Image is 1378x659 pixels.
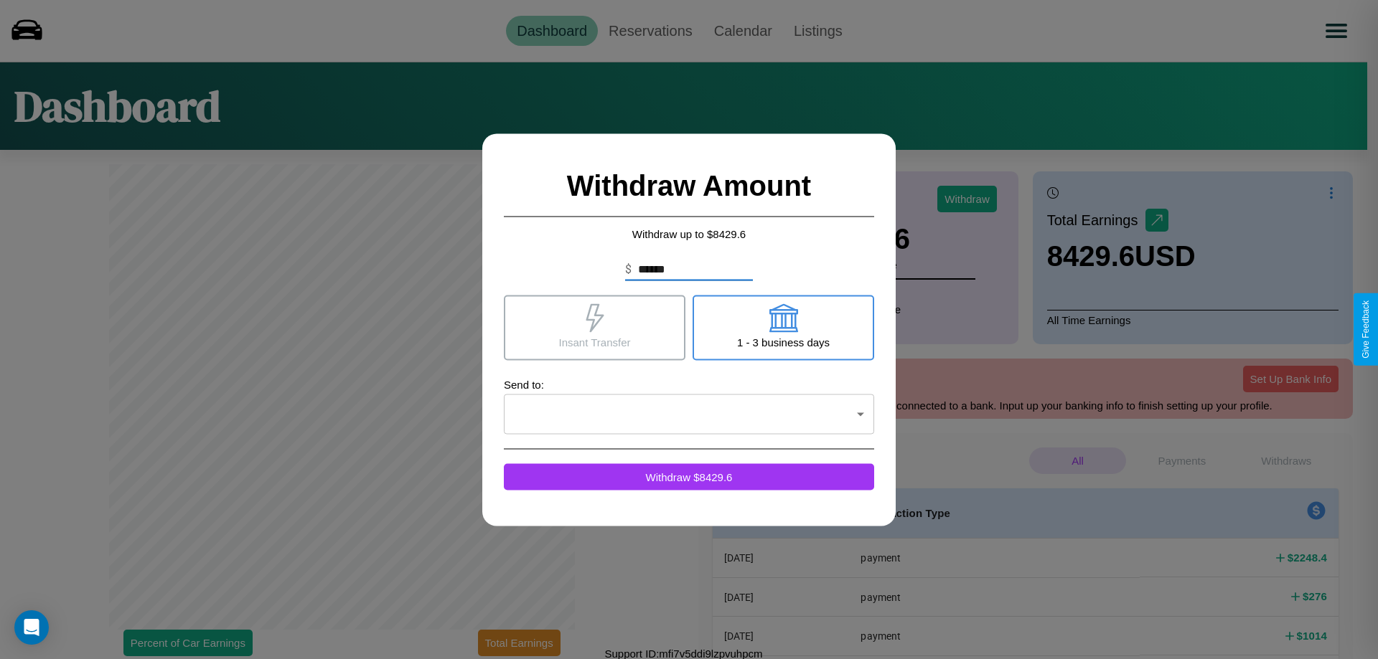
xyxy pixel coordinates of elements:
p: Send to: [504,374,874,394]
p: $ [625,260,632,278]
div: Give Feedback [1361,300,1371,359]
p: Withdraw up to $ 8429.6 [504,224,874,243]
button: Withdraw $8429.6 [504,463,874,490]
p: 1 - 3 business days [737,332,830,351]
p: Insant Transfer [558,332,630,351]
h2: Withdraw Amount [504,155,874,217]
div: Open Intercom Messenger [14,610,49,645]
